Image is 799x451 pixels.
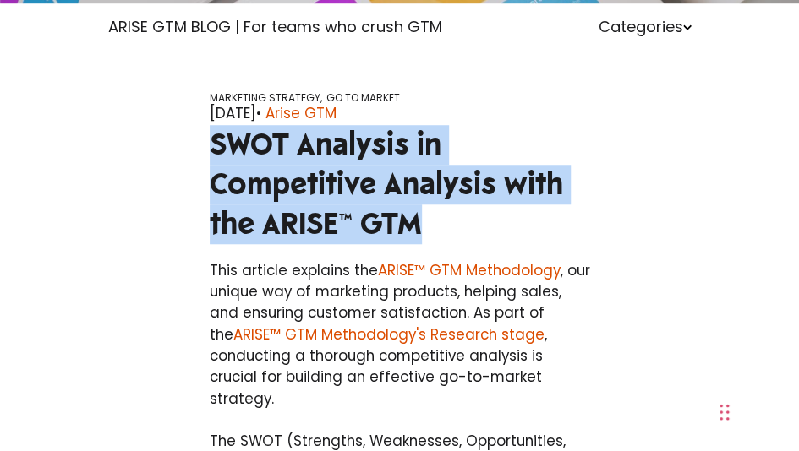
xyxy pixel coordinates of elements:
a: MARKETING STRATEGY, [210,90,322,105]
div: Drag [720,387,730,437]
span: SWOT Analysis in Competitive Analysis with the ARISE™ GTM [210,125,563,243]
a: Arise GTM [265,103,337,124]
span: • [256,103,261,123]
iframe: Chat Widget [420,240,799,451]
div: [DATE] [210,103,590,124]
a: ARISE™ GTM Methodology [378,260,561,280]
a: ARISE GTM BLOG | For teams who crush GTM [108,16,442,37]
a: GO TO MARKET [326,90,400,105]
a: ARISE™ GTM Methodology's Research stage [233,324,545,345]
a: Categories [599,16,692,37]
